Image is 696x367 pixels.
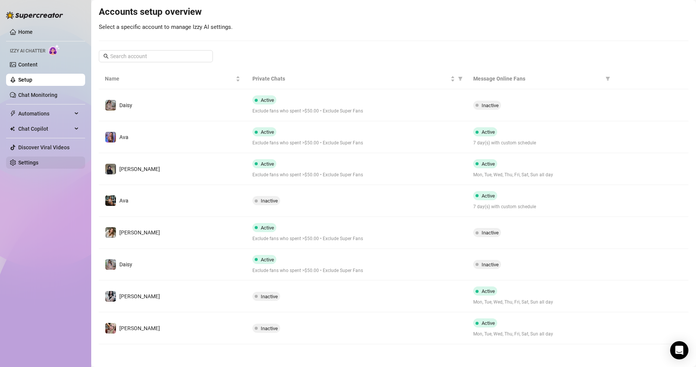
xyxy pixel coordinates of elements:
a: Discover Viral Videos [18,144,70,150]
span: Daisy [119,102,132,108]
span: filter [458,76,463,81]
span: Name [105,74,234,83]
span: [PERSON_NAME] [119,229,160,236]
span: Active [261,257,274,263]
img: Chat Copilot [10,126,15,131]
span: Message Online Fans [473,74,602,83]
span: Private Chats [252,74,449,83]
span: Chat Copilot [18,123,72,135]
span: Active [482,288,495,294]
img: Ava [105,195,116,206]
a: Home [18,29,33,35]
span: Active [482,320,495,326]
span: Ava [119,198,128,204]
span: Mon, Tue, Wed, Thu, Fri, Sat, Sun all day [473,331,609,338]
span: Mon, Tue, Wed, Thu, Fri, Sat, Sun all day [473,299,609,306]
span: Active [482,129,495,135]
span: Exclude fans who spent >$50.00 • Exclude Super Fans [252,171,461,179]
span: Active [261,129,274,135]
span: Active [261,97,274,103]
span: Inactive [482,103,499,108]
span: thunderbolt [10,111,16,117]
span: [PERSON_NAME] [119,166,160,172]
span: Exclude fans who spent >$50.00 • Exclude Super Fans [252,267,461,274]
span: [PERSON_NAME] [119,325,160,331]
th: Private Chats [246,68,468,89]
span: 7 day(s) with custom schedule [473,139,609,147]
span: Inactive [261,294,278,299]
span: Izzy AI Chatter [10,47,45,55]
img: Anna [105,323,116,334]
span: filter [604,73,612,84]
span: search [103,54,109,59]
img: Daisy [105,100,116,111]
span: Select a specific account to manage Izzy AI settings. [99,24,233,30]
a: Settings [18,160,38,166]
span: Exclude fans who spent >$50.00 • Exclude Super Fans [252,139,461,147]
span: Daisy [119,261,132,267]
span: Active [482,193,495,199]
a: Content [18,62,38,68]
span: Active [261,161,274,167]
span: Inactive [482,230,499,236]
span: 7 day(s) with custom schedule [473,203,609,210]
span: Active [261,225,274,231]
span: Automations [18,108,72,120]
img: Ava [105,132,116,142]
img: AI Chatter [48,44,60,55]
span: [PERSON_NAME] [119,293,160,299]
img: Anna [105,164,116,174]
span: Inactive [482,262,499,267]
img: logo-BBDzfeDw.svg [6,11,63,19]
div: Open Intercom Messenger [670,341,688,359]
span: Ava [119,134,128,140]
img: Paige [105,227,116,238]
span: Mon, Tue, Wed, Thu, Fri, Sat, Sun all day [473,171,609,179]
a: Chat Monitoring [18,92,57,98]
h3: Accounts setup overview [99,6,688,18]
span: filter [457,73,464,84]
span: Inactive [261,198,278,204]
span: filter [606,76,610,81]
span: Exclude fans who spent >$50.00 • Exclude Super Fans [252,235,461,242]
span: Inactive [261,326,278,331]
span: Active [482,161,495,167]
img: Sadie [105,291,116,302]
span: Exclude fans who spent >$50.00 • Exclude Super Fans [252,108,461,115]
a: Setup [18,77,32,83]
th: Name [99,68,246,89]
input: Search account [110,52,202,60]
img: Daisy [105,259,116,270]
